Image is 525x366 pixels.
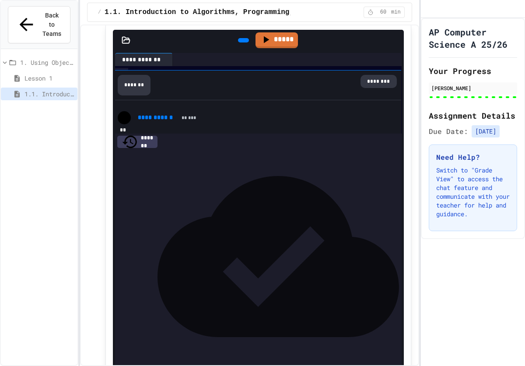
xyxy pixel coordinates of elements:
[429,26,517,50] h1: AP Computer Science A 25/26
[105,7,353,18] span: 1.1. Introduction to Algorithms, Programming, and Compilers
[24,89,74,99] span: 1.1. Introduction to Algorithms, Programming, and Compilers
[436,166,510,218] p: Switch to "Grade View" to access the chat feature and communicate with your teacher for help and ...
[98,9,101,16] span: /
[376,9,390,16] span: 60
[8,6,70,43] button: Back to Teams
[42,11,62,39] span: Back to Teams
[24,74,74,83] span: Lesson 1
[429,126,468,137] span: Due Date:
[429,65,517,77] h2: Your Progress
[429,109,517,122] h2: Assignment Details
[436,152,510,162] h3: Need Help?
[431,84,514,92] div: [PERSON_NAME]
[391,9,401,16] span: min
[472,125,500,137] span: [DATE]
[20,58,74,67] span: 1. Using Objects and Methods
[128,66,402,252] div: To enrich screen reader interactions, please activate Accessibility in Grammarly extension settings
